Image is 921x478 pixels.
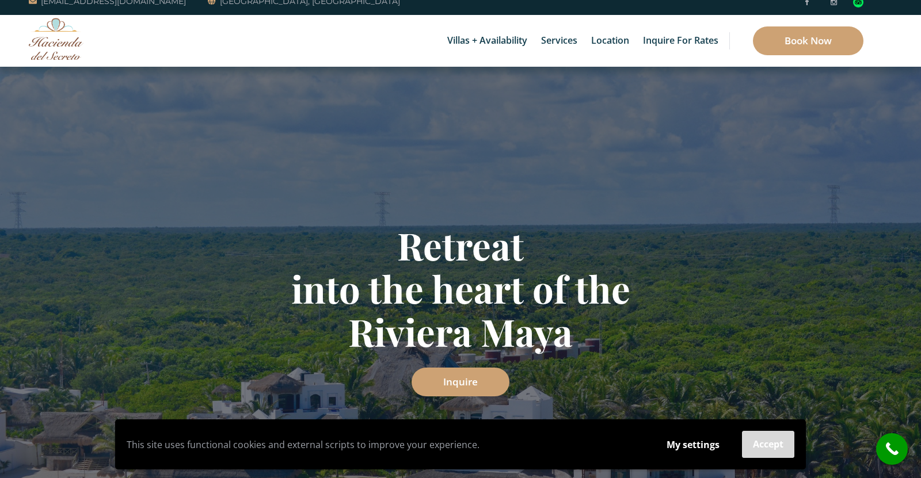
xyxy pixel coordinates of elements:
a: Services [535,15,583,67]
a: Book Now [753,26,863,55]
i: call [879,436,905,462]
button: Accept [742,431,794,458]
a: Villas + Availability [442,15,533,67]
img: Awesome Logo [29,18,83,60]
a: Location [585,15,635,67]
button: My settings [656,431,730,458]
p: This site uses functional cookies and external scripts to improve your experience. [127,436,644,453]
a: Inquire [412,368,509,396]
a: call [876,433,908,465]
h1: Retreat into the heart of the Riviera Maya [124,224,797,353]
a: Inquire for Rates [637,15,724,67]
